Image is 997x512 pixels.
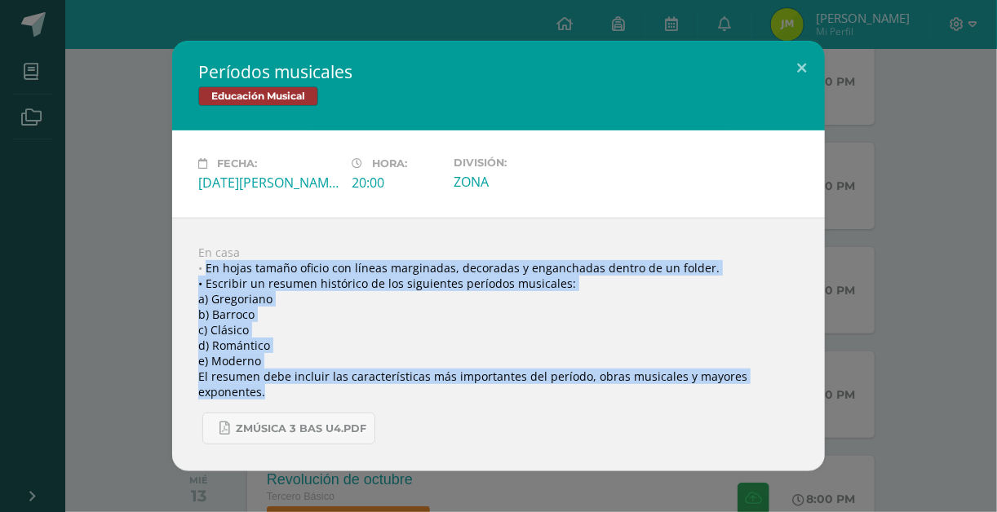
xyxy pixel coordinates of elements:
a: Zmúsica 3 Bas U4.pdf [202,413,375,444]
span: Educación Musical [198,86,318,106]
div: En casa • En hojas tamaño oficio con líneas marginadas, decoradas y enganchadas dentro de un fold... [172,218,825,471]
div: 20:00 [352,174,441,192]
div: ZONA [454,173,594,191]
h2: Períodos musicales [198,60,799,83]
span: Zmúsica 3 Bas U4.pdf [236,422,366,435]
button: Close (Esc) [778,41,825,96]
div: [DATE][PERSON_NAME] [198,174,339,192]
span: Fecha: [217,157,257,170]
span: Hora: [372,157,407,170]
label: División: [454,157,594,169]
